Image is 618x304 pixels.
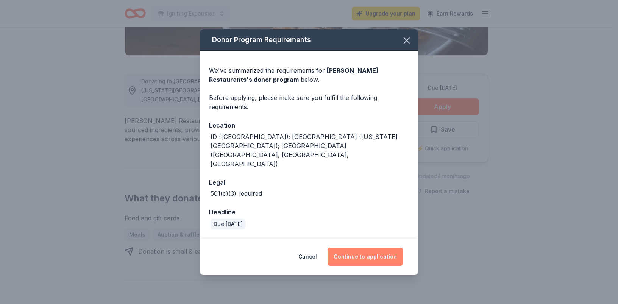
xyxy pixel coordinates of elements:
[211,132,409,168] div: ID ([GEOGRAPHIC_DATA]); [GEOGRAPHIC_DATA] ([US_STATE][GEOGRAPHIC_DATA]); [GEOGRAPHIC_DATA] ([GEOG...
[209,120,409,130] div: Location
[328,248,403,266] button: Continue to application
[209,66,409,84] div: We've summarized the requirements for below.
[200,29,418,51] div: Donor Program Requirements
[298,248,317,266] button: Cancel
[209,178,409,187] div: Legal
[209,207,409,217] div: Deadline
[211,219,246,229] div: Due [DATE]
[211,189,262,198] div: 501(c)(3) required
[209,93,409,111] div: Before applying, please make sure you fulfill the following requirements:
